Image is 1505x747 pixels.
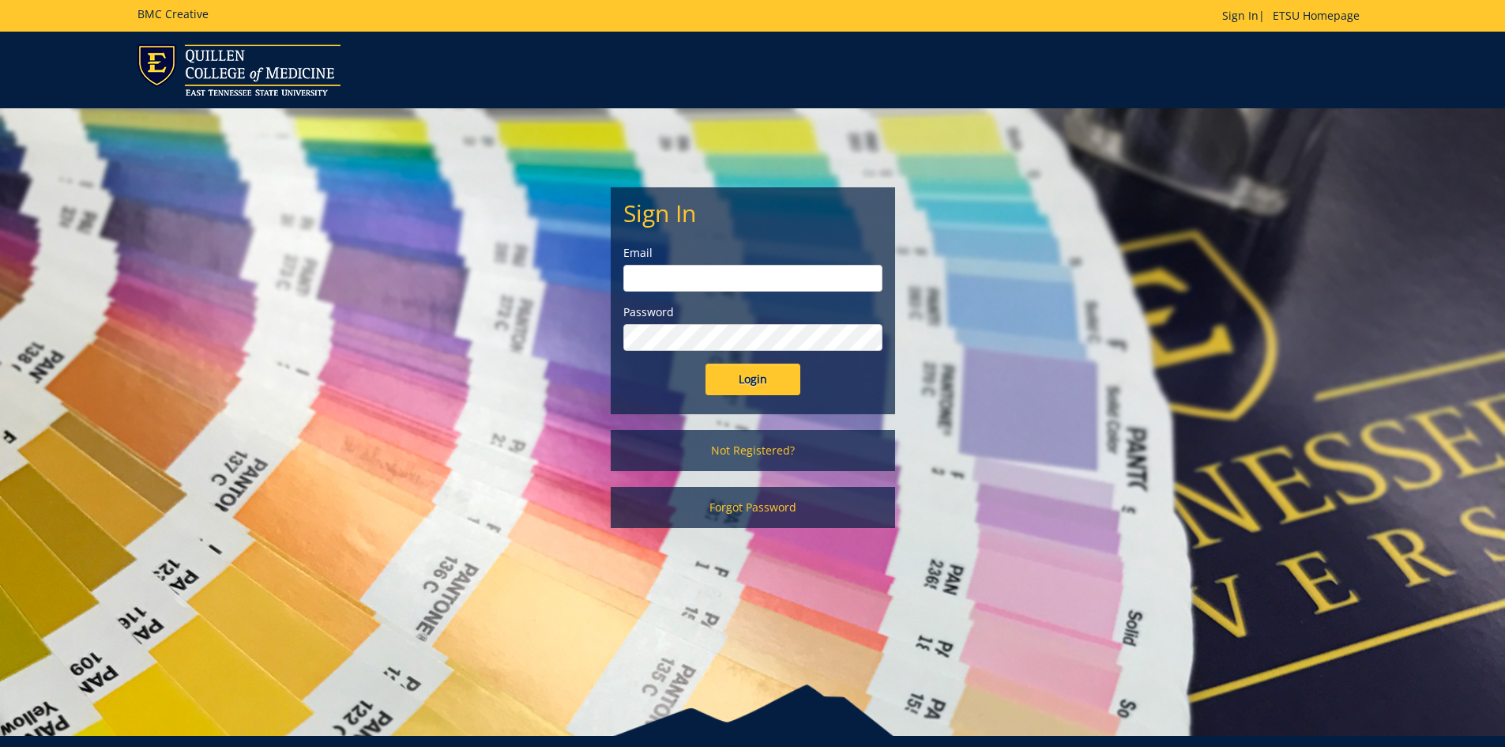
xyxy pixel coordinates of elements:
a: ETSU Homepage [1265,8,1368,23]
p: | [1222,8,1368,24]
label: Email [623,245,882,261]
a: Sign In [1222,8,1259,23]
h2: Sign In [623,200,882,226]
h5: BMC Creative [137,8,209,20]
input: Login [705,364,800,395]
a: Not Registered? [611,430,895,471]
label: Password [623,304,882,320]
img: ETSU logo [137,44,341,96]
a: Forgot Password [611,487,895,528]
